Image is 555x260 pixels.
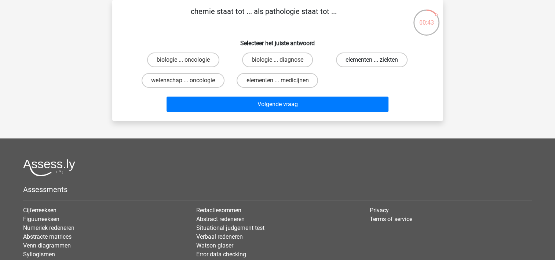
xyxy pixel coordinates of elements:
a: Cijferreeksen [23,207,56,214]
p: chemie staat tot ... als pathologie staat tot ... [124,6,404,28]
label: biologie ... diagnose [242,53,313,67]
label: biologie ... oncologie [147,53,219,67]
h5: Assessments [23,185,532,194]
a: Abstract redeneren [196,216,245,223]
a: Watson glaser [196,242,233,249]
a: Redactiesommen [196,207,241,214]
a: Situational judgement test [196,224,264,231]
div: 00:43 [413,9,440,27]
h6: Selecteer het juiste antwoord [124,34,431,47]
label: elementen ... medicijnen [237,73,318,88]
label: elementen ... ziekten [336,53,408,67]
a: Abstracte matrices [23,233,72,240]
label: wetenschap ... oncologie [142,73,224,88]
a: Numeriek redeneren [23,224,74,231]
a: Error data checking [196,251,246,258]
a: Terms of service [370,216,412,223]
a: Venn diagrammen [23,242,71,249]
img: Assessly logo [23,159,75,176]
a: Syllogismen [23,251,55,258]
a: Figuurreeksen [23,216,59,223]
a: Verbaal redeneren [196,233,243,240]
button: Volgende vraag [167,97,388,112]
a: Privacy [370,207,389,214]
